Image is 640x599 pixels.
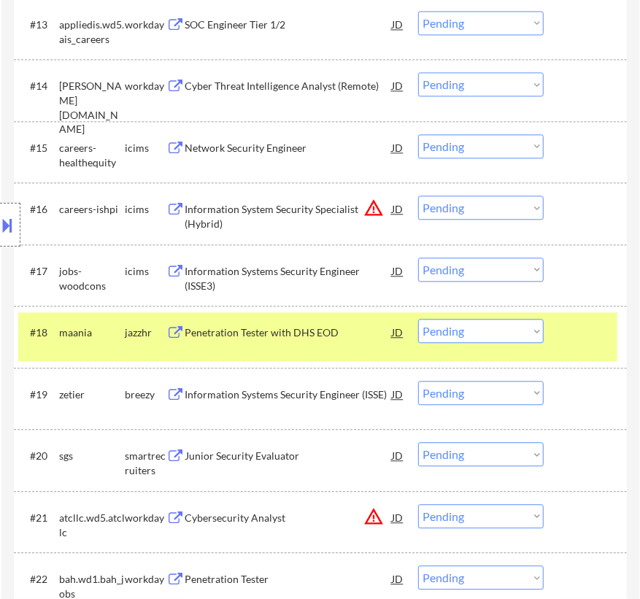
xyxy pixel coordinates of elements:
div: #21 [30,511,47,525]
div: #19 [30,387,47,402]
div: JD [390,72,404,98]
div: Cyber Threat Intelligence Analyst (Remote) [185,79,392,93]
div: smartrecruiters [125,449,166,477]
div: breezy [125,387,166,402]
div: [PERSON_NAME][DOMAIN_NAME] [59,79,125,136]
div: Information System Security Specialist (Hybrid) [185,202,392,231]
div: workday [125,511,166,525]
div: zetier [59,387,125,402]
div: workday [125,18,166,32]
div: Junior Security Evaluator [185,449,392,463]
div: JD [390,196,404,222]
div: JD [390,504,404,530]
div: JD [390,381,404,407]
div: sgs [59,449,125,463]
div: JD [390,565,404,592]
button: warning_amber [363,506,384,527]
div: JD [390,442,404,468]
div: JD [390,319,404,345]
button: warning_amber [363,198,384,218]
div: appliedis.wd5.ais_careers [59,18,125,46]
div: JD [390,258,404,284]
div: Network Security Engineer [185,141,392,155]
div: #14 [30,79,47,93]
div: #13 [30,18,47,32]
div: Cybersecurity Analyst [185,511,392,525]
div: Information Systems Security Engineer (ISSE) [185,387,392,402]
div: workday [125,572,166,587]
div: #22 [30,572,47,587]
div: workday [125,79,166,93]
div: Information Systems Security Engineer (ISSE3) [185,264,392,293]
div: Penetration Tester [185,572,392,587]
div: Penetration Tester with DHS EOD [185,325,392,340]
div: JD [390,134,404,161]
div: JD [390,11,404,37]
div: #20 [30,449,47,463]
div: atcllc.wd5.atcllc [59,511,125,539]
div: SOC Engineer Tier 1/2 [185,18,392,32]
